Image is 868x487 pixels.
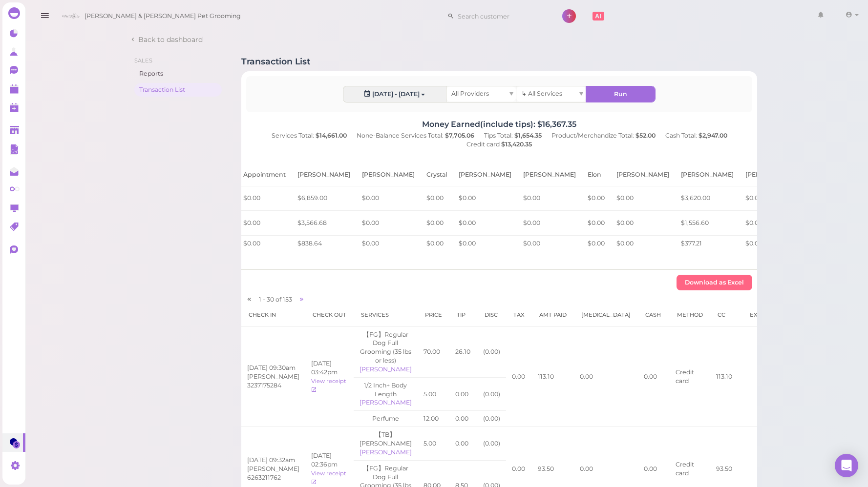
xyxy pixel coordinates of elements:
[360,330,412,365] div: 【FG】Regular Dog Full Grooming (35 lbs or less)
[263,296,265,303] span: -
[506,304,532,326] th: Tax
[237,235,292,251] td: $0.00
[241,120,758,129] h4: Money Earned(include tips): $16,367.35
[479,131,547,140] div: Tips Total:
[517,235,582,251] td: $0.00
[710,304,742,326] th: CC
[453,211,517,236] td: $0.00
[445,132,474,139] b: $7,705.06
[449,326,477,377] td: 26.10
[292,186,356,211] td: $6,859.00
[449,427,477,461] td: 0.00
[267,131,352,140] div: Services Total:
[354,304,418,326] th: Services
[360,430,412,448] div: 【TB】[PERSON_NAME]
[418,411,449,427] td: 12.00
[343,86,446,102] button: [DATE] - [DATE]
[247,372,299,390] div: [PERSON_NAME] 3237175284
[247,456,299,465] div: [DATE] 09:32am
[835,454,858,477] div: Open Intercom Messenger
[611,235,675,251] td: $0.00
[267,296,275,303] span: 30
[449,304,477,326] th: Tip
[134,57,222,64] li: Sales
[129,35,203,44] a: Back to dashboard
[241,57,310,66] h1: Transaction List
[740,163,804,186] th: [PERSON_NAME]
[514,132,542,139] b: $1,654.35
[611,186,675,211] td: $0.00
[586,86,655,102] button: Run
[418,427,449,461] td: 5.00
[356,163,421,186] th: [PERSON_NAME]
[241,304,305,326] th: Check in
[453,163,517,186] th: [PERSON_NAME]
[517,211,582,236] td: $0.00
[453,235,517,251] td: $0.00
[354,411,418,427] td: Perfume
[237,186,292,211] td: $0.00
[740,186,804,211] td: $0.00
[360,448,412,457] div: [PERSON_NAME]
[449,377,477,411] td: 0.00
[638,326,670,427] td: 0.00
[675,211,740,236] td: $1,556.60
[670,326,710,427] td: Credit card
[421,235,453,251] td: $0.00
[740,235,804,251] td: $0.00
[699,132,727,139] b: $2,947.00
[582,163,611,186] th: Elon
[477,427,506,461] td: ( 0.00 )
[259,296,263,303] span: 1
[449,411,477,427] td: 0.00
[517,163,582,186] th: [PERSON_NAME]
[237,211,292,236] td: $0.00
[418,377,449,411] td: 5.00
[462,140,537,149] div: Credit card
[477,411,506,427] td: ( 0.00 )
[283,296,292,303] span: 153
[356,211,421,236] td: $0.00
[660,131,732,140] div: Cash Total:
[611,211,675,236] td: $0.00
[635,132,656,139] b: $52.00
[501,141,532,148] b: $13,420.35
[247,364,299,372] div: [DATE] 09:30am
[451,90,489,97] span: All Providers
[275,296,281,303] span: of
[454,8,549,24] input: Search customer
[292,163,356,186] th: [PERSON_NAME]
[574,304,638,326] th: [MEDICAL_DATA]
[305,304,354,326] th: Check out
[521,90,562,97] span: ↳ All Services
[675,186,740,211] td: $3,620.00
[305,326,354,427] td: [DATE] 03:42pm
[356,186,421,211] td: $0.00
[134,83,222,97] a: Transaction List
[582,235,611,251] td: $0.00
[316,132,347,139] b: $14,661.00
[421,186,453,211] td: $0.00
[360,381,412,399] div: 1/2 Inch+ Body Length
[85,2,241,30] span: [PERSON_NAME] & [PERSON_NAME] Pet Grooming
[582,186,611,211] td: $0.00
[134,67,222,81] a: Reports
[506,326,532,427] td: 0.00
[675,163,740,186] th: [PERSON_NAME]
[670,304,710,326] th: Method
[638,304,670,326] th: Cash
[237,163,292,186] th: Appointment
[453,186,517,211] td: $0.00
[677,275,752,290] button: Download as Excel
[742,304,776,326] th: Extra
[675,235,740,251] td: $377.21
[740,211,804,236] td: $0.00
[477,304,506,326] th: Disc
[517,186,582,211] td: $0.00
[418,304,449,326] th: Price
[574,326,638,427] td: 0.00
[292,211,356,236] td: $3,566.68
[611,163,675,186] th: [PERSON_NAME]
[311,378,346,393] a: View receipt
